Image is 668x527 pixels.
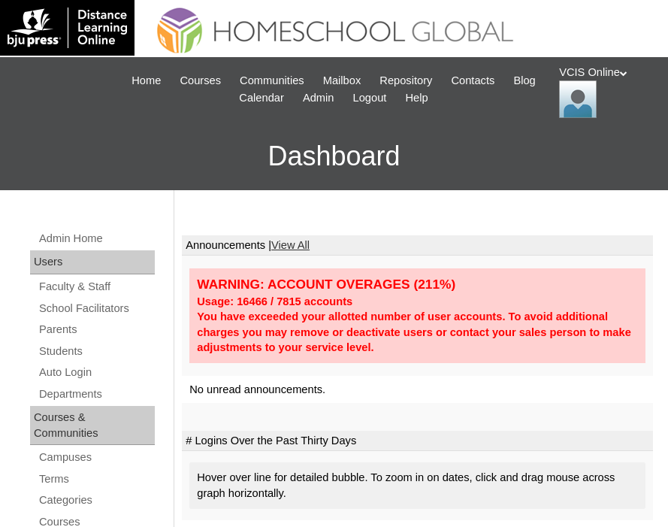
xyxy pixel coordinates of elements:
div: You have exceeded your allotted number of user accounts. To avoid additional charges you may remo... [197,309,638,356]
a: Repository [372,72,440,89]
td: # Logins Over the Past Thirty Days [182,431,653,452]
a: Terms [38,470,155,489]
a: Admin Home [38,229,155,248]
span: Contacts [451,72,494,89]
span: Repository [379,72,432,89]
a: Auto Login [38,363,155,382]
a: Mailbox [316,72,369,89]
a: Categories [38,491,155,510]
div: Users [30,250,155,274]
td: No unread announcements. [182,376,653,404]
a: Parents [38,320,155,339]
a: School Facilitators [38,299,155,318]
h3: Dashboard [8,123,660,190]
div: Hover over line for detailed bubble. To zoom in on dates, click and drag mouse across graph horiz... [189,462,645,508]
a: Help [397,89,435,107]
span: Calendar [239,89,283,107]
div: WARNING: ACCOUNT OVERAGES (211%) [197,276,638,293]
span: Home [131,72,161,89]
a: Communities [232,72,312,89]
a: Logout [346,89,394,107]
a: Campuses [38,448,155,467]
td: Announcements | [182,235,653,256]
span: Logout [353,89,387,107]
img: VCIS Online Admin [559,80,597,118]
span: Blog [513,72,535,89]
div: Courses & Communities [30,406,155,445]
a: Home [124,72,168,89]
a: Students [38,342,155,361]
img: logo-white.png [8,8,127,48]
a: Contacts [443,72,502,89]
a: Faculty & Staff [38,277,155,296]
a: View All [271,239,310,251]
span: Courses [180,72,221,89]
span: Admin [303,89,334,107]
a: Departments [38,385,155,404]
a: Admin [295,89,342,107]
a: Blog [506,72,543,89]
span: Help [405,89,428,107]
span: Communities [240,72,304,89]
div: VCIS Online [559,65,653,118]
strong: Usage: 16466 / 7815 accounts [197,295,352,307]
span: Mailbox [323,72,361,89]
a: Calendar [231,89,291,107]
a: Courses [172,72,228,89]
